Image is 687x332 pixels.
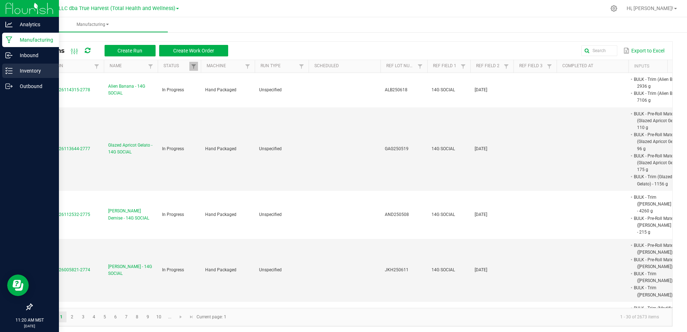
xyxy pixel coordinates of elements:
iframe: Resource center [7,275,29,296]
span: In Progress [162,146,184,151]
span: Alien Banana - 14G SOCIAL [108,83,153,97]
span: 14G SOCIAL [432,267,455,272]
span: In Progress [162,212,184,217]
a: StatusSortable [163,63,189,69]
inline-svg: Manufacturing [5,36,13,43]
a: NameSortable [110,63,146,69]
a: Page 2 [67,312,77,322]
a: Filter [243,62,252,71]
a: Go to the last page [186,312,197,322]
span: MP-20250826113644-2777 [36,146,90,151]
span: [DATE] [475,212,487,217]
p: Analytics [13,20,56,29]
inline-svg: Analytics [5,21,13,28]
span: Unspecified [259,212,282,217]
span: Unspecified [259,267,282,272]
a: Page 8 [132,312,142,322]
a: ExtractionSortable [37,63,92,69]
span: ALB250618 [385,87,407,92]
a: Ref Lot NumberSortable [386,63,415,69]
a: Ref Field 3Sortable [519,63,545,69]
a: Page 11 [165,312,175,322]
span: Hand Packaged [205,212,236,217]
a: MachineSortable [207,63,243,69]
kendo-pager-info: 1 - 30 of 2673 items [231,311,665,323]
a: Ref Field 1Sortable [433,63,458,69]
span: Unspecified [259,87,282,92]
a: Filter [146,62,155,71]
span: Glazed Apricot Gelato - 14G SOCIAL [108,142,153,156]
span: In Progress [162,267,184,272]
span: AND250508 [385,212,409,217]
a: Page 7 [121,312,132,322]
a: Ref Field 2Sortable [476,63,502,69]
kendo-pager: Current page: 1 [32,308,672,326]
span: Go to the next page [178,314,184,320]
span: Unspecified [259,146,282,151]
span: Hand Packaged [205,267,236,272]
input: Search [581,45,617,56]
span: Hand Packaged [205,146,236,151]
a: Filter [189,62,198,71]
a: Filter [459,62,467,71]
span: Create Run [117,48,142,54]
a: Filter [502,62,511,71]
a: Page 3 [78,312,88,322]
span: JKH250611 [385,267,409,272]
span: 14G SOCIAL [432,212,455,217]
a: Filter [297,62,306,71]
span: Go to the last page [189,314,194,320]
span: DXR FINANCE 4 LLC dba True Harvest (Total Health and Wellness) [21,5,175,11]
p: Inventory [13,66,56,75]
span: [DATE] [475,146,487,151]
div: All Runs [37,45,234,57]
span: [DATE] [475,267,487,272]
a: Page 1 [56,312,66,322]
button: Export to Excel [622,45,666,57]
span: Manufacturing [17,22,168,28]
p: Inbound [13,51,56,60]
button: Create Work Order [159,45,228,56]
p: 11:20 AM MST [3,317,56,323]
inline-svg: Inbound [5,52,13,59]
a: Completed AtSortable [562,63,626,69]
span: MP-20250826114315-2778 [36,87,90,92]
inline-svg: Inventory [5,67,13,74]
a: Go to the next page [176,312,186,322]
span: MP-20250826112532-2775 [36,212,90,217]
span: [PERSON_NAME] Demise - 14G SOCIAL [108,208,153,221]
span: Hand Packaged [205,87,236,92]
span: Hi, [PERSON_NAME]! [627,5,673,11]
p: Outbound [13,82,56,91]
a: Page 6 [110,312,121,322]
a: Filter [416,62,424,71]
span: MP-20250826005821-2774 [36,267,90,272]
span: [DATE] [475,87,487,92]
a: Page 4 [89,312,99,322]
a: Manufacturing [17,17,168,32]
a: Page 10 [154,312,164,322]
span: [PERSON_NAME] - 14G SOCIAL [108,263,153,277]
span: 14G SOCIAL [432,87,455,92]
button: Create Run [105,45,156,56]
div: Manage settings [609,5,618,12]
inline-svg: Outbound [5,83,13,90]
span: GAG250519 [385,146,409,151]
a: Filter [92,62,101,71]
p: Manufacturing [13,36,56,44]
span: Create Work Order [173,48,214,54]
a: Page 9 [143,312,153,322]
a: Run TypeSortable [260,63,297,69]
a: Filter [545,62,554,71]
span: 14G SOCIAL [432,146,455,151]
p: [DATE] [3,323,56,329]
a: ScheduledSortable [314,63,378,69]
span: In Progress [162,87,184,92]
a: Page 5 [100,312,110,322]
